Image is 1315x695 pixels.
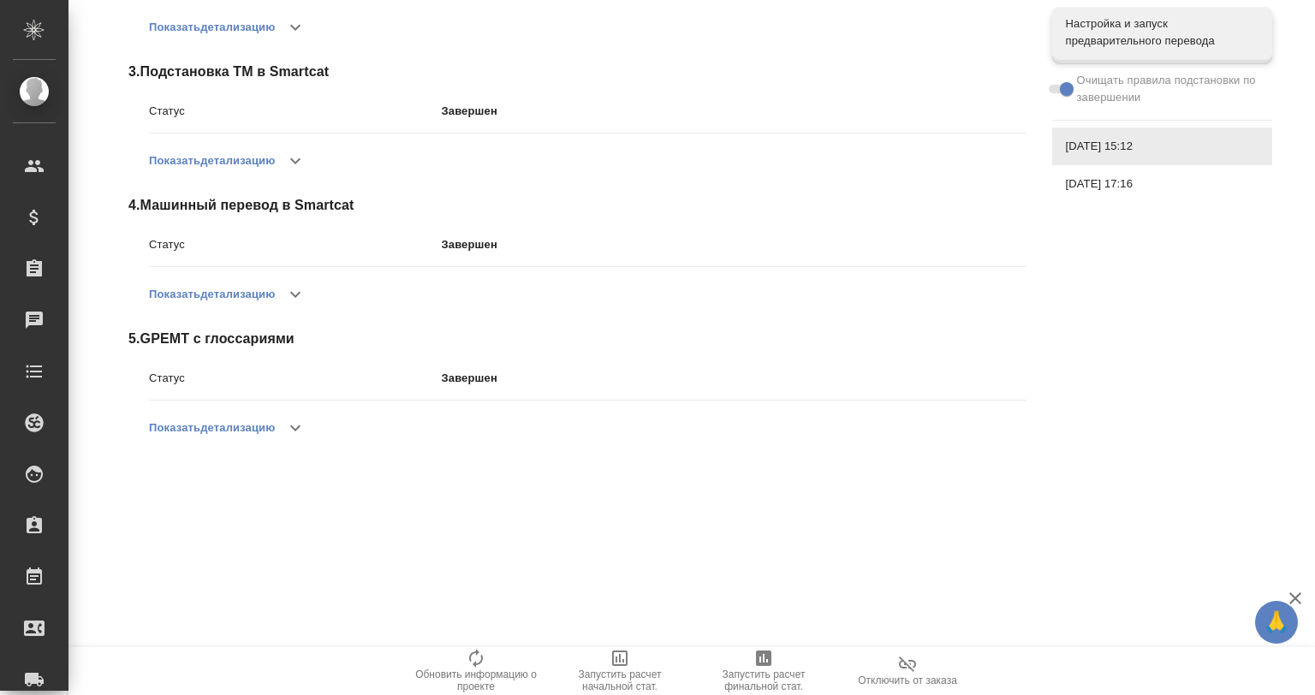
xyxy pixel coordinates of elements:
span: 3 . Подстановка ТМ в Smartcat [128,62,1026,82]
button: Запустить расчет начальной стат. [548,647,692,695]
div: [DATE] 17:16 [1052,165,1272,203]
button: 🙏 [1255,601,1298,644]
span: Отключить от заказа [858,674,957,686]
span: Очищать правила подстановки по завершении [1077,72,1259,106]
button: Показатьдетализацию [149,407,275,448]
button: Запустить расчет финальной стат. [692,647,836,695]
p: Завершен [442,103,1026,120]
button: Показатьдетализацию [149,140,275,181]
span: 🙏 [1262,604,1291,640]
button: Показатьдетализацию [149,274,275,315]
span: Настройка и запуск предварительного перевода [1066,15,1258,50]
span: [DATE] 15:12 [1066,138,1258,155]
span: Обновить информацию о проекте [414,668,538,692]
span: [DATE] 17:16 [1066,175,1258,193]
div: Настройка и запуск предварительного перевода [1052,7,1272,58]
span: 4 . Машинный перевод в Smartcat [128,195,1026,216]
p: Статус [149,370,442,387]
span: Запустить расчет финальной стат. [702,668,825,692]
p: Статус [149,103,442,120]
button: Отключить от заказа [836,647,979,695]
button: Показатьдетализацию [149,7,275,48]
p: Завершен [442,370,1026,387]
button: Обновить информацию о проекте [404,647,548,695]
p: Статус [149,236,442,253]
span: Запустить расчет начальной стат. [558,668,681,692]
p: Завершен [442,236,1026,253]
div: [DATE] 15:12 [1052,128,1272,165]
span: 5 . GPEMT с глоссариями [128,329,1026,349]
